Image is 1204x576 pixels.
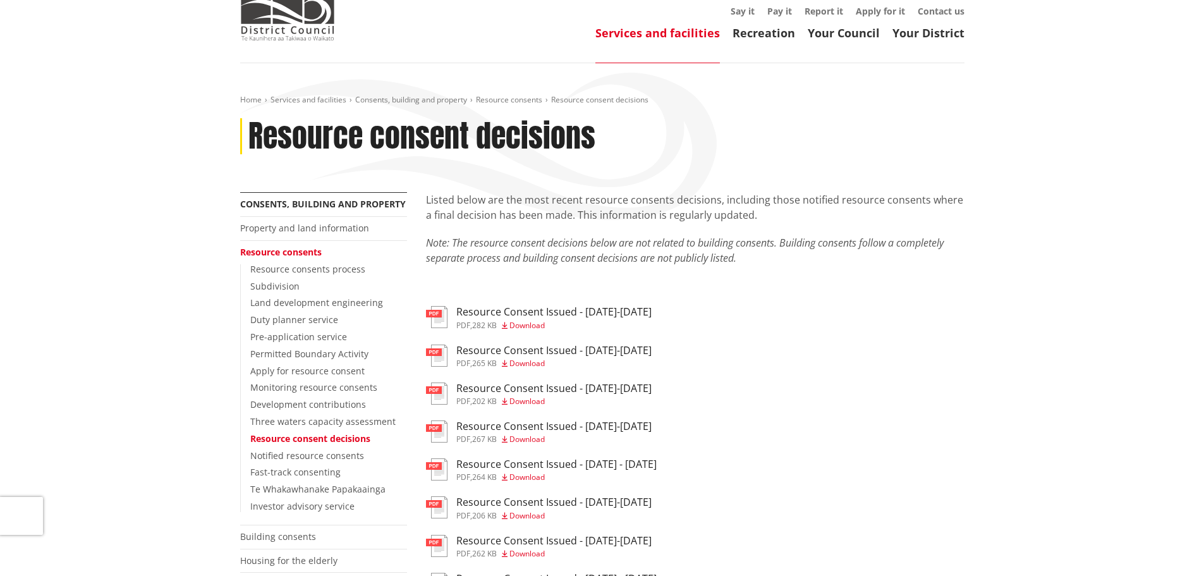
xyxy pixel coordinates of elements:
[456,398,652,405] div: ,
[426,535,447,557] img: document-pdf.svg
[456,434,470,444] span: pdf
[509,396,545,407] span: Download
[472,358,497,369] span: 265 KB
[509,510,545,521] span: Download
[472,396,497,407] span: 202 KB
[250,331,347,343] a: Pre-application service
[456,512,652,520] div: ,
[240,530,316,542] a: Building consents
[250,381,377,393] a: Monitoring resource consents
[355,94,467,105] a: Consents, building and property
[426,458,657,481] a: Resource Consent Issued - [DATE] - [DATE] pdf,264 KB Download
[456,306,652,318] h3: Resource Consent Issued - [DATE]-[DATE]
[250,263,365,275] a: Resource consents process
[250,483,386,495] a: Te Whakawhanake Papakaainga
[426,496,447,518] img: document-pdf.svg
[426,535,652,558] a: Resource Consent Issued - [DATE]-[DATE] pdf,262 KB Download
[240,246,322,258] a: Resource consents
[426,458,447,481] img: document-pdf.svg
[250,348,368,360] a: Permitted Boundary Activity
[426,345,652,367] a: Resource Consent Issued - [DATE]-[DATE] pdf,265 KB Download
[250,297,383,309] a: Land development engineering
[476,94,542,105] a: Resource consents
[456,458,657,470] h3: Resource Consent Issued - [DATE] - [DATE]
[509,358,545,369] span: Download
[509,548,545,559] span: Download
[250,398,366,410] a: Development contributions
[456,383,652,395] h3: Resource Consent Issued - [DATE]-[DATE]
[595,25,720,40] a: Services and facilities
[426,236,944,265] em: Note: The resource consent decisions below are not related to building consents. Building consent...
[426,383,447,405] img: document-pdf.svg
[456,358,470,369] span: pdf
[426,192,964,223] p: Listed below are the most recent resource consents decisions, including those notified resource c...
[456,360,652,367] div: ,
[918,5,964,17] a: Contact us
[456,550,652,558] div: ,
[250,500,355,512] a: Investor advisory service
[240,198,406,210] a: Consents, building and property
[456,510,470,521] span: pdf
[456,436,652,443] div: ,
[456,320,470,331] span: pdf
[733,25,795,40] a: Recreation
[426,383,652,405] a: Resource Consent Issued - [DATE]-[DATE] pdf,202 KB Download
[551,94,648,105] span: Resource consent decisions
[456,548,470,559] span: pdf
[426,496,652,519] a: Resource Consent Issued - [DATE]-[DATE] pdf,206 KB Download
[426,420,447,443] img: document-pdf.svg
[456,345,652,357] h3: Resource Consent Issued - [DATE]-[DATE]
[456,472,470,482] span: pdf
[240,95,964,106] nav: breadcrumb
[426,306,652,329] a: Resource Consent Issued - [DATE]-[DATE] pdf,282 KB Download
[892,25,964,40] a: Your District
[472,548,497,559] span: 262 KB
[456,496,652,508] h3: Resource Consent Issued - [DATE]-[DATE]
[240,555,337,567] a: Housing for the elderly
[271,94,346,105] a: Services and facilities
[426,306,447,328] img: document-pdf.svg
[731,5,755,17] a: Say it
[426,345,447,367] img: document-pdf.svg
[250,450,364,462] a: Notified resource consents
[509,434,545,444] span: Download
[248,118,595,155] h1: Resource consent decisions
[456,396,470,407] span: pdf
[472,434,497,444] span: 267 KB
[250,415,396,427] a: Three waters capacity assessment
[472,510,497,521] span: 206 KB
[472,472,497,482] span: 264 KB
[509,320,545,331] span: Download
[456,322,652,329] div: ,
[240,222,369,234] a: Property and land information
[456,474,657,481] div: ,
[456,535,652,547] h3: Resource Consent Issued - [DATE]-[DATE]
[240,94,262,105] a: Home
[856,5,905,17] a: Apply for it
[808,25,880,40] a: Your Council
[250,314,338,326] a: Duty planner service
[767,5,792,17] a: Pay it
[805,5,843,17] a: Report it
[456,420,652,432] h3: Resource Consent Issued - [DATE]-[DATE]
[426,420,652,443] a: Resource Consent Issued - [DATE]-[DATE] pdf,267 KB Download
[250,365,365,377] a: Apply for resource consent
[472,320,497,331] span: 282 KB
[250,280,300,292] a: Subdivision
[250,432,370,444] a: Resource consent decisions
[250,466,341,478] a: Fast-track consenting
[509,472,545,482] span: Download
